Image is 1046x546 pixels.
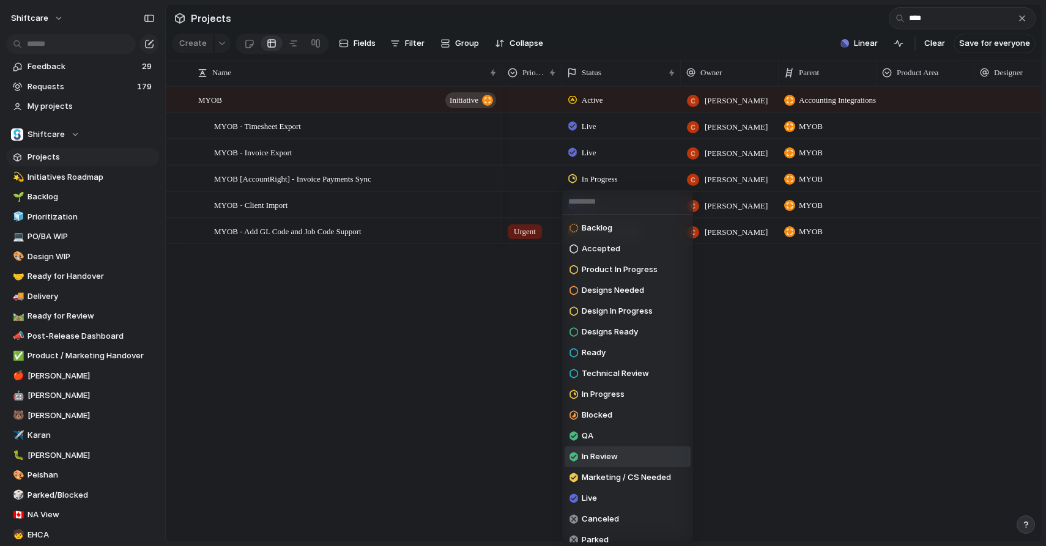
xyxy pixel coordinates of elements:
[582,409,612,421] span: Blocked
[582,264,658,276] span: Product In Progress
[582,492,597,504] span: Live
[582,534,609,546] span: Parked
[582,451,618,463] span: In Review
[582,513,619,525] span: Canceled
[582,347,606,359] span: Ready
[582,305,653,317] span: Design In Progress
[582,243,620,255] span: Accepted
[582,367,649,380] span: Technical Review
[582,326,638,338] span: Designs Ready
[582,222,612,234] span: Backlog
[582,388,625,400] span: In Progress
[582,430,593,442] span: QA
[582,471,671,484] span: Marketing / CS Needed
[582,284,644,297] span: Designs Needed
